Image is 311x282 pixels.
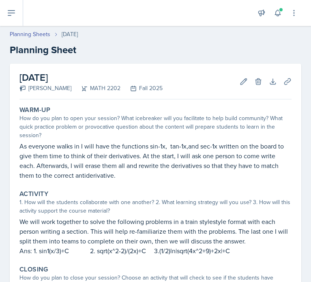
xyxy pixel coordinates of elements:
p: Ans: 1. sin1(x/3)+C 2. sqrt(x^2-2)/(2x)+C 3.(1/2)ln|sqrt(4x^2+9)+2x|+C [19,246,292,256]
label: Warm-Up [19,106,51,114]
a: Planning Sheets [10,30,50,39]
div: MATH 2202 [71,84,120,93]
p: As everyone walks in I will have the functions sin-1x, tan-1x,and sec-1x written on the board to ... [19,141,292,180]
h2: Planning Sheet [10,43,301,57]
div: [PERSON_NAME] [19,84,71,93]
div: [DATE] [62,30,78,39]
div: 1. How will the students collaborate with one another? 2. What learning strategy will you use? 3.... [19,198,292,215]
label: Closing [19,265,48,273]
div: How do you plan to open your session? What icebreaker will you facilitate to help build community... [19,114,292,140]
div: Fall 2025 [120,84,163,93]
label: Activity [19,190,48,198]
p: We will work together to solve the following problems in a train stylestyle format with each pers... [19,217,292,246]
h2: [DATE] [19,70,163,85]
